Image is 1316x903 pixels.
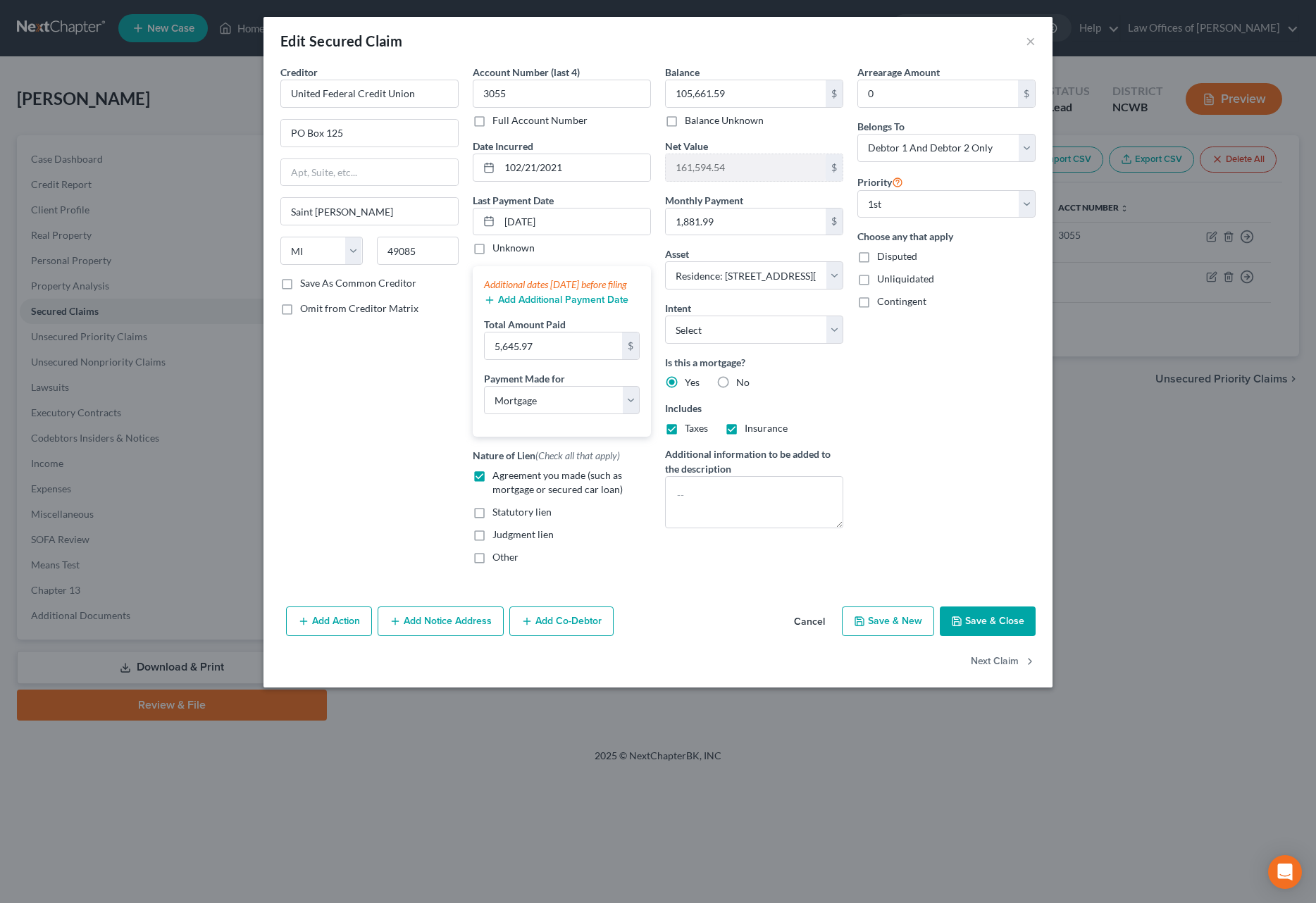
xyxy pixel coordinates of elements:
span: Other [492,551,519,563]
label: Is this a mortgage? [665,355,843,370]
input: 0.00 [485,332,622,359]
label: Nature of Lien [473,448,620,463]
input: Enter zip... [377,237,459,265]
input: MM/DD/YYYY [499,154,650,181]
label: Additional information to be added to the description [665,447,843,476]
div: Open Intercom Messenger [1268,855,1302,889]
input: Enter city... [281,198,458,225]
span: No [736,376,750,388]
button: Cancel [783,608,836,636]
span: Creditor [280,66,318,78]
input: XXXX [473,80,651,108]
input: 0.00 [666,80,826,107]
span: (Check all that apply) [535,449,620,461]
div: $ [826,154,843,181]
span: Judgment lien [492,528,554,540]
label: Priority [857,173,903,190]
span: Statutory lien [492,506,552,518]
label: Net Value [665,139,708,154]
button: Add Notice Address [378,606,504,636]
input: 0.00 [666,154,826,181]
button: Add Action [286,606,372,636]
span: Disputed [877,250,917,262]
label: Payment Made for [484,371,565,386]
button: × [1026,32,1036,49]
input: MM/DD/YYYY [499,208,650,235]
label: Balance Unknown [685,113,764,127]
label: Arrearage Amount [857,65,940,80]
span: Belongs To [857,120,905,132]
label: Total Amount Paid [484,317,566,332]
span: Unliquidated [877,273,934,285]
div: $ [826,80,843,107]
div: $ [1018,80,1035,107]
div: Additional dates [DATE] before filing [484,278,640,292]
label: Intent [665,301,691,316]
label: Full Account Number [492,113,588,127]
div: Edit Secured Claim [280,31,402,51]
div: $ [826,208,843,235]
input: Apt, Suite, etc... [281,159,458,186]
button: Save & Close [940,606,1036,636]
span: Insurance [745,422,788,434]
span: Asset [665,248,689,260]
span: Omit from Creditor Matrix [300,302,418,314]
span: Taxes [685,422,708,434]
button: Add Co-Debtor [509,606,614,636]
button: Next Claim [971,647,1036,677]
label: Save As Common Creditor [300,276,416,290]
label: Includes [665,401,843,416]
span: Contingent [877,295,926,307]
button: Save & New [842,606,934,636]
span: Agreement you made (such as mortgage or secured car loan) [492,469,623,495]
button: Add Additional Payment Date [484,294,628,306]
input: 0.00 [666,208,826,235]
label: Last Payment Date [473,193,554,208]
div: $ [622,332,639,359]
label: Account Number (last 4) [473,65,580,80]
input: 0.00 [858,80,1018,107]
label: Unknown [492,241,535,255]
span: Yes [685,376,700,388]
label: Balance [665,65,700,80]
label: Monthly Payment [665,193,743,208]
input: Enter address... [281,120,458,147]
label: Choose any that apply [857,229,1036,244]
label: Date Incurred [473,139,533,154]
input: Search creditor by name... [280,80,459,108]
